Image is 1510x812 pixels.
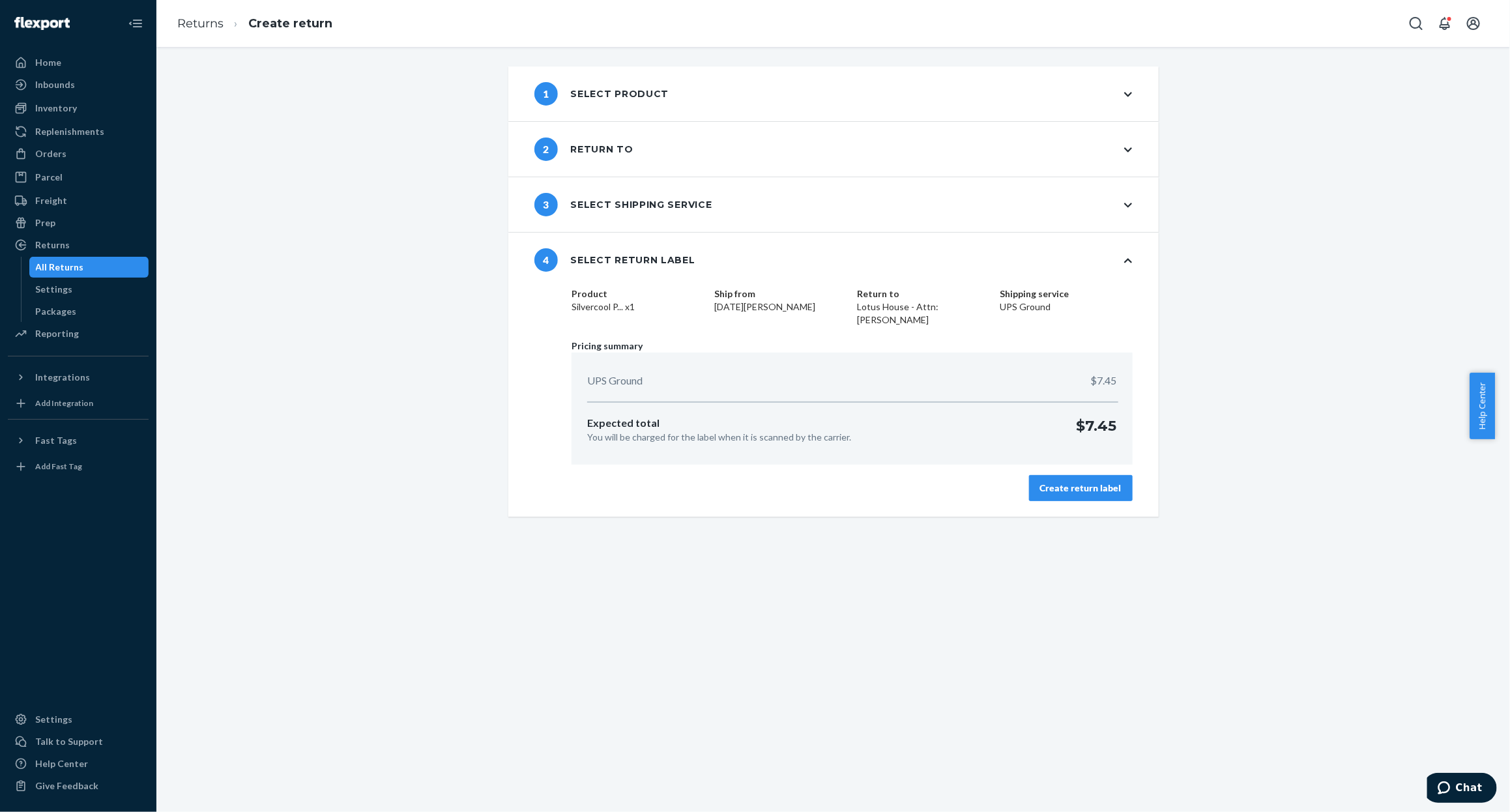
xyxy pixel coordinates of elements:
div: All Returns [36,261,84,274]
div: Reporting [35,327,79,340]
a: Add Fast Tag [8,456,149,477]
div: Orders [35,147,66,160]
a: Help Center [8,753,149,774]
a: Freight [8,190,149,211]
div: Returns [35,239,70,252]
div: Select shipping service [534,193,712,216]
a: All Returns [29,257,149,278]
img: Flexport logo [14,17,70,30]
div: Give Feedback [35,779,98,792]
a: Replenishments [8,121,149,142]
div: Talk to Support [35,735,103,748]
button: Fast Tags [8,430,149,451]
a: Orders [8,143,149,164]
div: Replenishments [35,125,104,138]
span: 2 [534,138,558,161]
div: Freight [35,194,67,207]
a: Returns [8,235,149,255]
a: Settings [29,279,149,300]
a: Inventory [8,98,149,119]
button: Help Center [1470,373,1495,439]
div: Settings [35,713,72,726]
button: Create return label [1029,475,1133,501]
p: Pricing summary [572,340,1132,353]
p: You will be charged for the label when it is scanned by the carrier. [587,431,851,444]
div: Integrations [35,371,90,384]
div: Parcel [35,171,63,184]
a: Create return [248,16,332,31]
a: Reporting [8,323,149,344]
dd: Lotus House - Attn: [PERSON_NAME] [857,300,989,326]
button: Open notifications [1432,10,1458,36]
div: Add Fast Tag [35,461,82,472]
button: Close Navigation [123,10,149,36]
iframe: Opens a widget where you can chat to one of our agents [1427,773,1497,805]
dt: Ship from [714,287,847,300]
div: Settings [36,283,73,296]
dt: Return to [857,287,989,300]
a: Returns [177,16,224,31]
div: Prep [35,216,55,229]
span: 4 [534,248,558,272]
span: 1 [534,82,558,106]
a: Packages [29,301,149,322]
dd: UPS Ground [1000,300,1132,313]
div: Inventory [35,102,77,115]
div: Return to [534,138,633,161]
a: Parcel [8,167,149,188]
dd: [DATE][PERSON_NAME] [714,300,847,313]
p: $7.45 [1077,416,1117,444]
div: Select return label [534,248,695,272]
button: Talk to Support [8,731,149,752]
button: Open account menu [1460,10,1487,36]
div: Add Integration [35,398,93,409]
div: Home [35,56,61,69]
dt: Shipping service [1000,287,1132,300]
div: Packages [36,305,77,318]
div: Select product [534,82,669,106]
a: Inbounds [8,74,149,95]
p: $7.45 [1091,373,1117,388]
div: Inbounds [35,78,75,91]
div: Fast Tags [35,434,77,447]
a: Prep [8,212,149,233]
dt: Product [572,287,704,300]
p: UPS Ground [587,373,643,388]
a: Settings [8,709,149,730]
ol: breadcrumbs [167,5,343,43]
div: Create return label [1040,482,1122,495]
dd: Silvercool P... x1 [572,300,704,313]
a: Home [8,52,149,73]
div: Help Center [35,757,88,770]
p: Expected total [587,416,851,431]
span: 3 [534,193,558,216]
button: Give Feedback [8,776,149,796]
a: Add Integration [8,393,149,414]
button: Open Search Box [1403,10,1429,36]
button: Integrations [8,367,149,388]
